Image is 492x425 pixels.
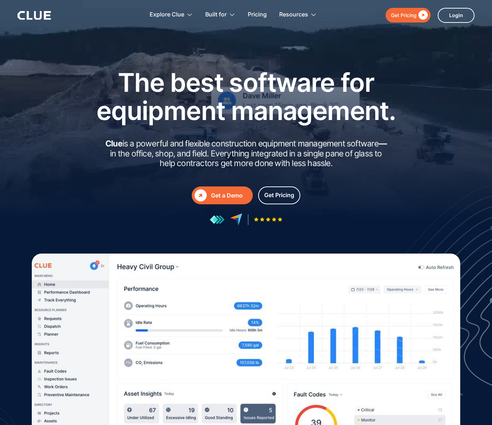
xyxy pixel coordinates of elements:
[210,215,225,224] img: reviews at getapp
[391,11,417,20] div: Get Pricing
[105,139,122,149] strong: Clue
[254,217,282,222] img: Five-star rating icon
[386,8,431,22] a: Get Pricing
[192,186,253,204] a: Get a Demo
[150,4,184,26] div: Explore Clue
[334,184,492,395] img: Design for fleet management software
[417,11,428,20] div: 
[103,139,389,169] h2: is a powerful and flexible construction equipment management software in the office, shop, and fi...
[258,186,300,204] a: Get Pricing
[230,213,242,226] img: reviews at capterra
[438,8,475,23] a: Login
[279,4,308,26] div: Resources
[195,189,207,201] div: 
[264,191,294,200] div: Get Pricing
[248,4,267,26] a: Pricing
[205,4,227,26] div: Built for
[211,191,250,200] div: Get a Demo
[379,139,387,149] strong: —
[279,4,317,26] div: Resources
[150,4,193,26] div: Explore Clue
[205,4,235,26] div: Built for
[85,68,407,125] h1: The best software for equipment management.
